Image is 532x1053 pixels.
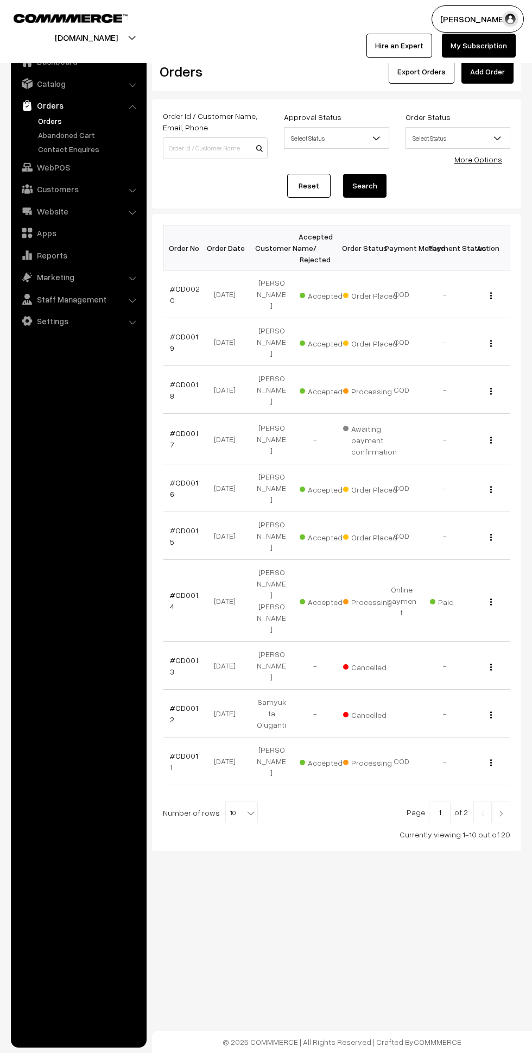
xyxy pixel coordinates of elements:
[343,174,387,198] button: Search
[380,737,423,785] td: COD
[14,96,143,115] a: Orders
[250,414,293,464] td: [PERSON_NAME]
[467,225,510,270] th: Action
[300,383,354,397] span: Accepted
[442,34,516,58] a: My Subscription
[490,598,492,606] img: Menu
[170,703,198,724] a: #OD0012
[406,129,510,148] span: Select Status
[300,529,354,543] span: Accepted
[163,829,510,840] div: Currently viewing 1-10 out of 20
[380,560,423,642] td: Online payment
[250,642,293,690] td: [PERSON_NAME]
[406,127,510,149] span: Select Status
[225,802,258,823] span: 10
[206,414,250,464] td: [DATE]
[14,201,143,221] a: Website
[414,1037,461,1046] a: COMMMERCE
[163,807,220,818] span: Number of rows
[206,366,250,414] td: [DATE]
[250,270,293,318] td: [PERSON_NAME]
[407,808,425,817] span: Page
[490,437,492,444] img: Menu
[170,380,198,400] a: #OD0018
[206,560,250,642] td: [DATE]
[343,420,397,457] span: Awaiting payment confirmation
[490,388,492,395] img: Menu
[380,464,423,512] td: COD
[300,335,354,349] span: Accepted
[14,311,143,331] a: Settings
[337,225,380,270] th: Order Status
[454,808,468,817] span: of 2
[423,642,467,690] td: -
[343,335,397,349] span: Order Placed
[300,754,354,768] span: Accepted
[206,270,250,318] td: [DATE]
[380,318,423,366] td: COD
[293,414,337,464] td: -
[293,690,337,737] td: -
[496,810,506,817] img: Right
[250,464,293,512] td: [PERSON_NAME]
[206,737,250,785] td: [DATE]
[490,486,492,493] img: Menu
[343,707,397,721] span: Cancelled
[293,642,337,690] td: -
[35,143,143,155] a: Contact Enquires
[300,481,354,495] span: Accepted
[343,659,397,673] span: Cancelled
[380,512,423,560] td: COD
[389,60,454,84] button: Export Orders
[250,737,293,785] td: [PERSON_NAME]
[170,526,198,546] a: #OD0015
[14,179,143,199] a: Customers
[490,534,492,541] img: Menu
[423,366,467,414] td: -
[170,655,198,676] a: #OD0013
[226,802,257,824] span: 10
[206,690,250,737] td: [DATE]
[250,366,293,414] td: [PERSON_NAME]
[14,289,143,309] a: Staff Management
[430,594,484,608] span: Paid
[250,560,293,642] td: [PERSON_NAME] [PERSON_NAME]
[490,759,492,766] img: Menu
[423,414,467,464] td: -
[454,155,502,164] a: More Options
[17,24,156,51] button: [DOMAIN_NAME]
[423,690,467,737] td: -
[206,642,250,690] td: [DATE]
[14,245,143,265] a: Reports
[432,5,524,33] button: [PERSON_NAME]
[343,754,397,768] span: Processing
[461,60,514,84] a: Add Order
[343,481,397,495] span: Order Placed
[287,174,331,198] a: Reset
[14,14,128,22] img: COMMMERCE
[300,594,354,608] span: Accepted
[35,129,143,141] a: Abandoned Cart
[284,111,341,123] label: Approval Status
[170,590,198,611] a: #OD0014
[490,664,492,671] img: Menu
[284,129,388,148] span: Select Status
[293,225,337,270] th: Accepted / Rejected
[14,223,143,243] a: Apps
[250,690,293,737] td: Samyukta Oluganti
[343,287,397,301] span: Order Placed
[163,225,207,270] th: Order No
[14,11,109,24] a: COMMMERCE
[14,74,143,93] a: Catalog
[152,1031,532,1053] footer: © 2025 COMMMERCE | All Rights Reserved | Crafted By
[250,512,293,560] td: [PERSON_NAME]
[170,478,198,499] a: #OD0016
[490,292,492,299] img: Menu
[478,810,487,817] img: Left
[206,464,250,512] td: [DATE]
[423,318,467,366] td: -
[170,284,200,305] a: #OD0020
[163,137,268,159] input: Order Id / Customer Name / Customer Email / Customer Phone
[502,11,518,27] img: user
[14,267,143,287] a: Marketing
